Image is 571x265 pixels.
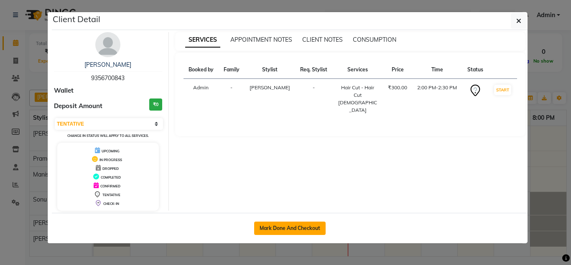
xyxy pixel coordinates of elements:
[84,61,131,68] a: [PERSON_NAME]
[295,79,332,119] td: -
[245,61,295,79] th: Stylist
[149,98,162,111] h3: ₹0
[101,175,121,179] span: COMPLETED
[184,61,219,79] th: Booked by
[254,222,326,235] button: Mark Done And Checkout
[102,193,120,197] span: TENTATIVE
[53,13,100,25] h5: Client Detail
[102,149,120,153] span: UPCOMING
[67,134,149,138] small: Change in status will apply to all services.
[250,84,290,91] span: [PERSON_NAME]
[302,36,343,43] span: CLIENT NOTES
[54,86,74,96] span: Wallet
[462,61,488,79] th: Status
[230,36,292,43] span: APPOINTMENT NOTES
[412,79,462,119] td: 2:00 PM-2:30 PM
[353,36,396,43] span: CONSUMPTION
[219,61,245,79] th: Family
[102,167,119,171] span: DROPPED
[95,32,120,57] img: avatar
[295,61,332,79] th: Req. Stylist
[54,101,102,111] span: Deposit Amount
[494,85,511,95] button: START
[412,61,462,79] th: Time
[383,61,412,79] th: Price
[388,84,407,91] div: ₹300.00
[103,202,119,206] span: CHECK-IN
[100,184,120,188] span: CONFIRMED
[99,158,122,162] span: IN PROGRESS
[184,79,219,119] td: Admin
[185,33,220,48] span: SERVICES
[219,79,245,119] td: -
[338,84,378,114] div: Hair Cut - Hair Cut [DEMOGRAPHIC_DATA]
[333,61,383,79] th: Services
[91,74,125,82] span: 9356700843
